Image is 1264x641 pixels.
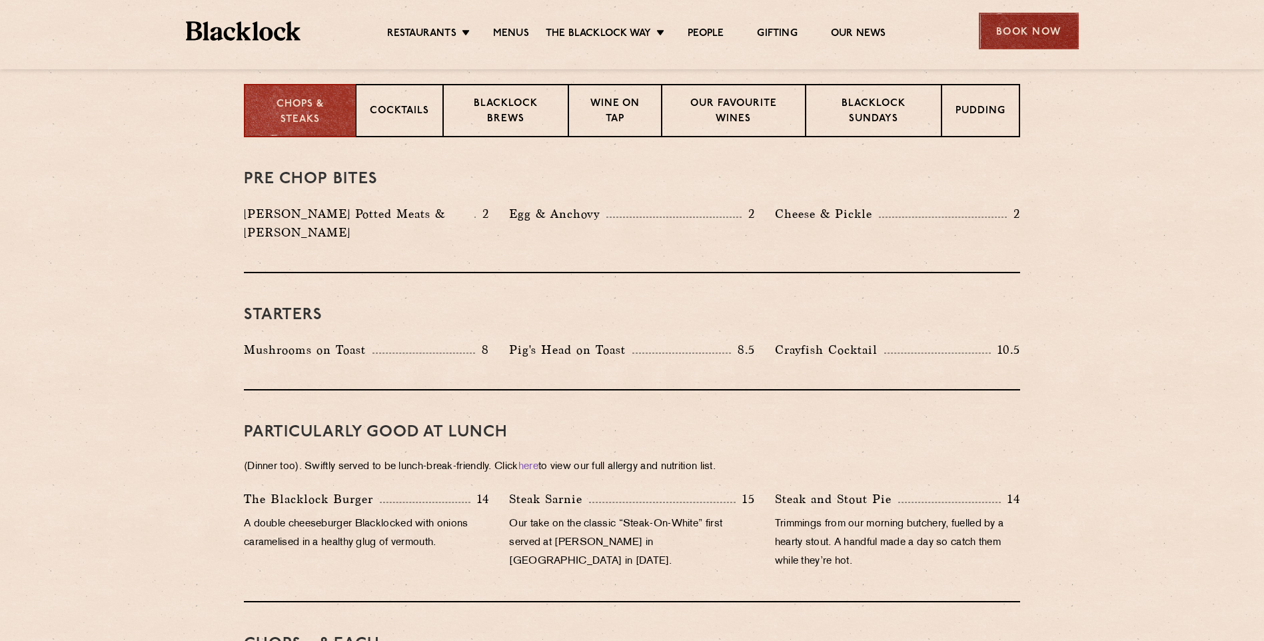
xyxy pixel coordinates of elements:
[518,462,538,472] a: here
[244,340,372,359] p: Mushrooms on Toast
[509,515,754,571] p: Our take on the classic “Steak-On-White” first served at [PERSON_NAME] in [GEOGRAPHIC_DATA] in [D...
[991,341,1020,358] p: 10.5
[775,490,898,508] p: Steak and Stout Pie
[475,341,489,358] p: 8
[457,97,554,128] p: Blacklock Brews
[979,13,1079,49] div: Book Now
[509,205,606,223] p: Egg & Anchovy
[731,341,755,358] p: 8.5
[244,515,489,552] p: A double cheeseburger Blacklocked with onions caramelised in a healthy glug of vermouth.
[1007,205,1020,223] p: 2
[775,205,879,223] p: Cheese & Pickle
[244,205,474,242] p: [PERSON_NAME] Potted Meats & [PERSON_NAME]
[259,97,342,127] p: Chops & Steaks
[244,490,380,508] p: The Blacklock Burger
[244,458,1020,476] p: (Dinner too). Swiftly served to be lunch-break-friendly. Click to view our full allergy and nutri...
[509,490,589,508] p: Steak Sarnie
[775,340,884,359] p: Crayfish Cocktail
[742,205,755,223] p: 2
[186,21,301,41] img: BL_Textured_Logo-footer-cropped.svg
[775,515,1020,571] p: Trimmings from our morning butchery, fuelled by a hearty stout. A handful made a day so catch the...
[244,171,1020,188] h3: Pre Chop Bites
[470,490,490,508] p: 14
[546,27,651,42] a: The Blacklock Way
[476,205,489,223] p: 2
[1001,490,1020,508] p: 14
[244,424,1020,441] h3: PARTICULARLY GOOD AT LUNCH
[736,490,755,508] p: 15
[370,104,429,121] p: Cocktails
[831,27,886,42] a: Our News
[387,27,456,42] a: Restaurants
[688,27,724,42] a: People
[757,27,797,42] a: Gifting
[509,340,632,359] p: Pig's Head on Toast
[493,27,529,42] a: Menus
[582,97,648,128] p: Wine on Tap
[676,97,791,128] p: Our favourite wines
[244,307,1020,324] h3: Starters
[955,104,1005,121] p: Pudding
[820,97,928,128] p: Blacklock Sundays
